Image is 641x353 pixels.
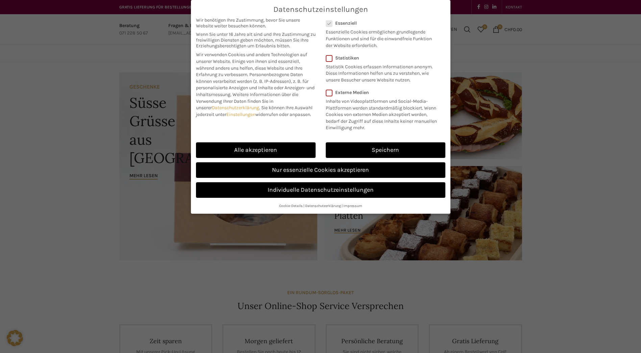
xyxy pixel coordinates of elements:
a: Alle akzeptieren [196,142,316,158]
a: Cookie-Details [279,204,303,208]
span: Personenbezogene Daten können verarbeitet werden (z. B. IP-Adressen), z. B. für personalisierte A... [196,72,315,97]
span: Weitere Informationen über die Verwendung Ihrer Daten finden Sie in unserer . [196,92,298,111]
span: Sie können Ihre Auswahl jederzeit unter widerrufen oder anpassen. [196,105,313,117]
span: Wir verwenden Cookies und andere Technologien auf unserer Website. Einige von ihnen sind essenzie... [196,52,307,77]
a: Individuelle Datenschutzeinstellungen [196,182,445,198]
span: Wenn Sie unter 16 Jahre alt sind und Ihre Zustimmung zu freiwilligen Diensten geben möchten, müss... [196,31,316,49]
a: Impressum [343,204,362,208]
p: Inhalte von Videoplattformen und Social-Media-Plattformen werden standardmäßig blockiert. Wenn Co... [326,95,441,131]
label: Statistiken [326,55,437,61]
p: Statistik Cookies erfassen Informationen anonym. Diese Informationen helfen uns zu verstehen, wie... [326,61,437,84]
label: Essenziell [326,20,437,26]
span: Datenschutzeinstellungen [273,5,368,14]
a: Einstellungen [226,112,255,117]
a: Speichern [326,142,445,158]
p: Essenzielle Cookies ermöglichen grundlegende Funktionen und sind für die einwandfreie Funktion de... [326,26,437,49]
a: Nur essenzielle Cookies akzeptieren [196,162,445,178]
span: Wir benötigen Ihre Zustimmung, bevor Sie unsere Website weiter besuchen können. [196,17,316,29]
label: Externe Medien [326,90,441,95]
a: Datenschutzerklärung [212,105,259,111]
a: Datenschutzerklärung [305,204,341,208]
